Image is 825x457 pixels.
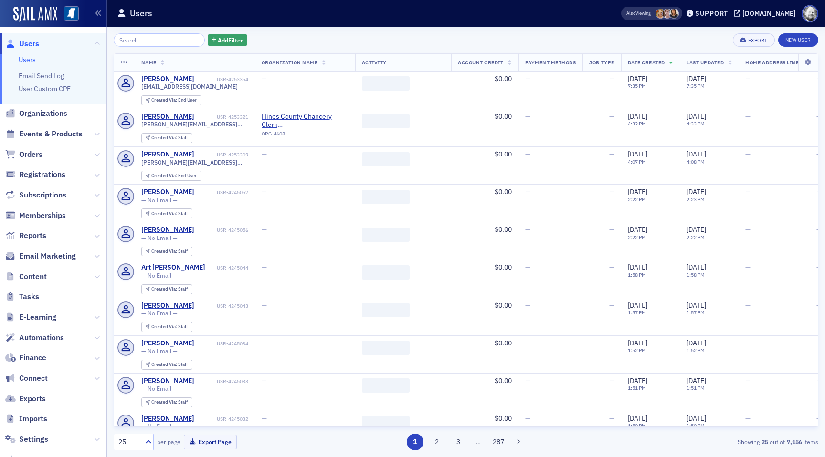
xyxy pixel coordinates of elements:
span: ‌ [362,341,410,355]
span: — [609,263,614,271]
button: Export [733,33,774,47]
span: [DATE] [687,301,706,310]
span: — No Email — [141,310,178,317]
span: — [609,301,614,310]
span: ‌ [362,228,410,242]
span: [DATE] [628,150,647,158]
a: New User [778,33,818,47]
span: — [525,339,530,347]
span: [PERSON_NAME][EMAIL_ADDRESS][PERSON_NAME][DOMAIN_NAME] [141,159,248,166]
button: 2 [428,434,445,450]
label: per page [157,437,180,446]
span: — [609,376,614,385]
time: 1:57 PM [687,309,705,316]
div: Staff [151,400,188,405]
span: Events & Products [19,129,83,139]
div: USR-4245044 [207,265,248,271]
div: Created Via: Staff [141,397,192,407]
div: USR-4245056 [196,227,248,233]
span: [DATE] [687,339,706,347]
button: AddFilter [208,34,247,46]
div: Art [PERSON_NAME] [141,263,205,272]
span: Created Via : [151,172,178,178]
span: — [609,150,614,158]
span: ‌ [362,416,410,430]
span: Created Via : [151,210,178,217]
a: [PERSON_NAME] [141,150,194,159]
span: — [262,150,267,158]
time: 1:58 PM [687,271,705,278]
span: Orders [19,149,42,160]
span: — No Email — [141,385,178,392]
time: 4:07 PM [628,158,646,165]
span: — [745,263,751,271]
a: E-Learning [5,312,56,322]
div: USR-4245057 [196,189,248,196]
a: Connect [5,373,48,384]
div: USR-4253321 [196,114,248,120]
div: [PERSON_NAME] [141,415,194,423]
span: [DATE] [687,187,706,196]
span: — [525,414,530,423]
span: Profile [802,5,818,22]
span: [DATE] [628,376,647,385]
div: Created Via: Staff [141,208,192,218]
a: [PERSON_NAME] [141,226,194,234]
span: Name [141,59,157,66]
a: Events & Products [5,129,83,139]
a: Organizations [5,108,67,119]
span: — [262,414,267,423]
time: 2:22 PM [628,196,646,203]
span: — [816,187,822,196]
span: — [816,301,822,310]
span: — [609,414,614,423]
div: [PERSON_NAME] [141,301,194,310]
span: Settings [19,434,48,445]
h1: Users [130,8,152,19]
time: 1:52 PM [628,347,646,353]
a: View Homepage [57,6,79,22]
a: Hinds County Chancery Clerk ([GEOGRAPHIC_DATA], [GEOGRAPHIC_DATA]) [262,113,349,129]
span: Created Via : [151,399,178,405]
span: — [262,376,267,385]
div: End User [151,98,197,103]
img: SailAMX [64,6,79,21]
a: Memberships [5,210,66,221]
span: Lydia Carlisle [662,9,672,19]
span: ‌ [362,378,410,393]
div: USR-4245033 [196,378,248,384]
div: USR-4253309 [196,152,248,158]
div: Created Via: Staff [141,360,192,370]
span: [DATE] [628,263,647,271]
a: Automations [5,332,64,343]
a: Reports [5,230,46,241]
span: — No Email — [141,347,178,354]
span: [DATE] [628,339,647,347]
span: — [609,112,614,121]
span: Noma Burge [669,9,679,19]
span: — [816,414,822,423]
strong: 7,156 [785,437,804,446]
span: — [745,225,751,234]
input: Search… [114,33,205,47]
span: — [745,414,751,423]
span: [DATE] [628,74,647,83]
span: Viewing [626,10,651,17]
span: — [816,376,822,385]
span: Connect [19,373,48,384]
span: — [745,74,751,83]
time: 7:35 PM [687,83,705,89]
div: [PERSON_NAME] [141,339,194,348]
span: ‌ [362,190,410,204]
div: Staff [151,135,188,141]
span: Organization Name [262,59,318,66]
div: [PERSON_NAME] [141,188,194,197]
span: [DATE] [687,263,706,271]
time: 1:52 PM [687,347,705,353]
a: [PERSON_NAME] [141,75,194,83]
div: Created Via: Staff [141,322,192,332]
span: — [609,187,614,196]
time: 1:57 PM [628,309,646,316]
a: Users [5,39,39,49]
